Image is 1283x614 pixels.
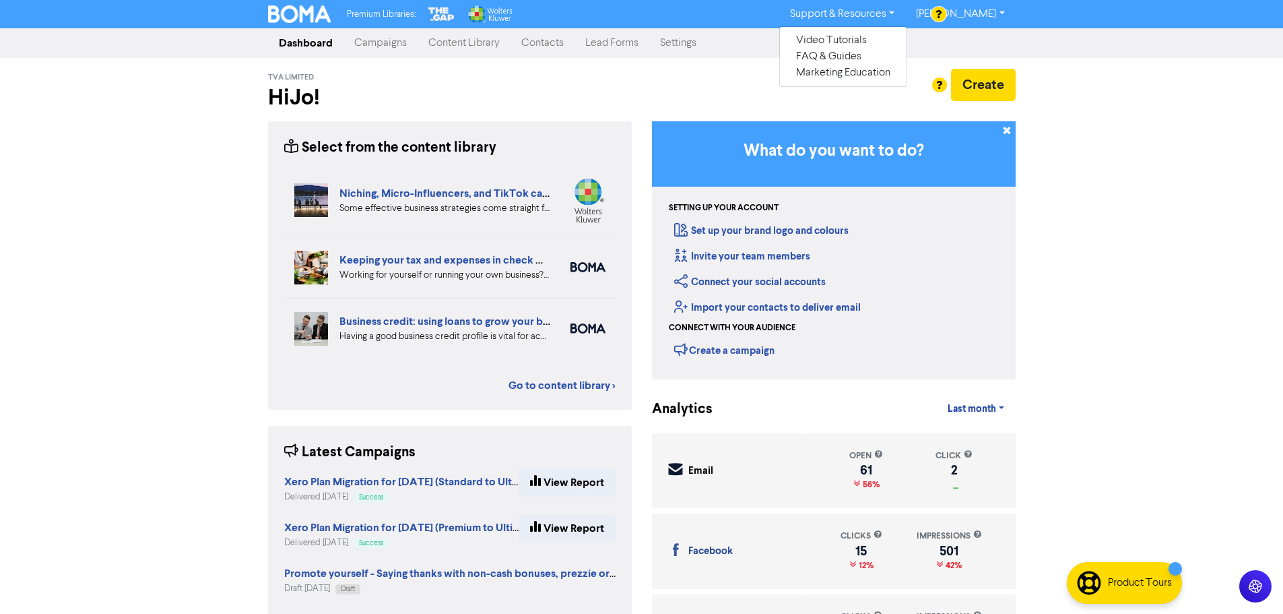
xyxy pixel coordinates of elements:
div: Some effective business strategies come straight from Gen Z playbooks. Three trends to help you c... [339,202,550,216]
div: Getting Started in BOMA [652,121,1016,379]
div: 61 [849,465,883,476]
span: 56% [860,479,880,490]
span: Success [359,540,383,547]
a: View Report [519,468,616,497]
span: _ [950,479,958,490]
span: 42% [943,560,962,571]
a: Niching, Micro-Influencers, and TikTok can grow your business [339,187,643,200]
h2: Hi Jo ! [268,85,632,111]
img: The Gap [426,5,456,23]
a: Promote yourself - Saying thanks with non-cash bonuses, prezzie or gift cards [284,569,657,580]
div: Select from the content library [284,137,496,158]
button: Create [951,69,1016,101]
h3: What do you want to do? [672,142,995,161]
div: Having a good business credit profile is vital for accessing routes to funding. We look at six di... [339,330,550,344]
a: Business credit: using loans to grow your business [339,315,578,328]
a: View Report [519,514,616,543]
img: BOMA Logo [268,5,331,23]
strong: Promote yourself - Saying thanks with non-cash bonuses, prezzie or gift cards [284,567,657,580]
a: Last month [937,396,1015,423]
div: Facebook [688,544,733,559]
a: Settings [649,30,707,57]
button: Marketing Education [780,65,907,81]
iframe: Chat Widget [1114,468,1283,614]
button: Video Tutorials [780,32,907,49]
div: open [849,450,883,462]
div: Working for yourself or running your own business? Setup robust systems for expenses & tax requir... [339,268,550,282]
a: Support & Resources [779,3,905,25]
div: Draft [DATE] [284,582,616,595]
img: wolters_kluwer [570,178,605,223]
a: Dashboard [268,30,343,57]
span: TvA Limited [268,73,314,82]
a: Lead Forms [574,30,649,57]
span: Draft [341,586,355,592]
a: Contacts [511,30,574,57]
strong: Xero Plan Migration for [DATE] (Premium to Ultimate) 2nd batch [284,521,591,534]
a: Invite your team members [674,250,810,263]
img: Wolters Kluwer [467,5,513,23]
div: 501 [917,546,982,557]
img: boma [570,324,605,334]
div: Delivered [DATE] [284,536,519,549]
div: 2 [935,465,973,476]
span: Premium Libraries: [347,10,416,19]
strong: Xero Plan Migration for [DATE] (Standard to Ultimate) 2nd batch [284,475,593,489]
span: Success [359,494,383,501]
a: Content Library [418,30,511,57]
div: Setting up your account [669,202,779,214]
div: 15 [841,546,882,557]
div: Email [688,464,713,479]
a: Go to content library > [508,377,616,394]
div: Analytics [652,399,696,420]
div: Connect with your audience [669,322,795,334]
a: Import your contacts to deliver email [674,301,861,314]
img: boma_accounting [570,262,605,272]
div: click [935,450,973,462]
a: Xero Plan Migration for [DATE] (Premium to Ultimate) 2nd batch [284,523,591,534]
div: clicks [841,530,882,543]
button: FAQ & Guides [780,49,907,65]
a: Xero Plan Migration for [DATE] (Standard to Ultimate) 2nd batch [284,477,593,488]
a: Campaigns [343,30,418,57]
span: Last month [948,403,996,415]
a: Keeping your tax and expenses in check when you are self-employed [339,253,673,267]
a: Set up your brand logo and colours [674,224,849,237]
a: Connect your social accounts [674,276,826,288]
div: Delivered [DATE] [284,491,519,503]
span: 12% [856,560,874,571]
a: [PERSON_NAME] [905,3,1015,25]
div: Latest Campaigns [284,442,416,463]
div: Create a campaign [674,340,775,360]
div: impressions [917,530,982,543]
